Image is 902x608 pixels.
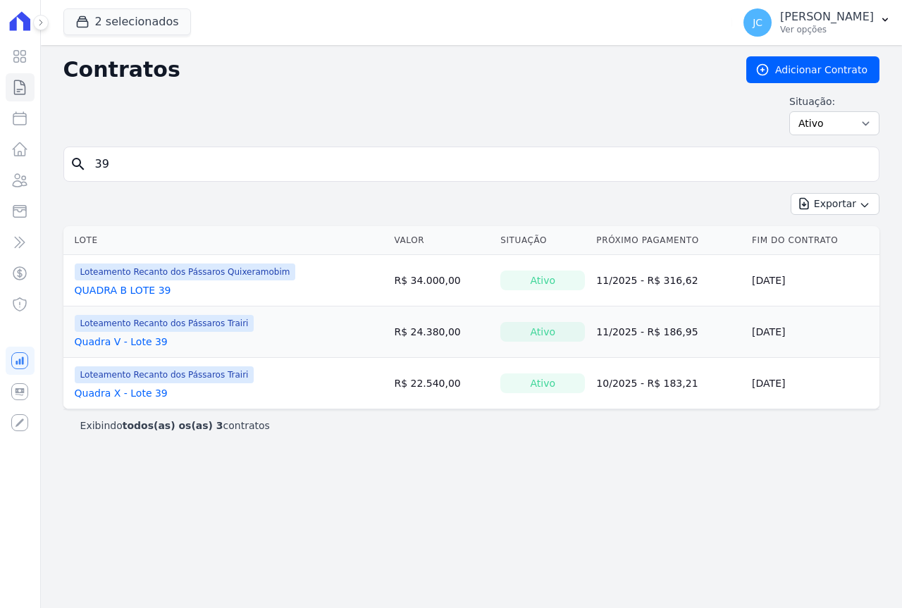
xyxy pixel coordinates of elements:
a: 10/2025 - R$ 183,21 [596,378,698,389]
label: Situação: [789,94,879,108]
td: [DATE] [746,255,879,306]
td: [DATE] [746,306,879,358]
div: Ativo [500,271,585,290]
span: JC [753,18,762,27]
button: Exportar [791,193,879,215]
button: 2 selecionados [63,8,191,35]
b: todos(as) os(as) 3 [123,420,223,431]
td: R$ 24.380,00 [388,306,495,358]
p: Ver opções [780,24,874,35]
div: Ativo [500,322,585,342]
span: Loteamento Recanto dos Pássaros Trairi [75,315,254,332]
a: QUADRA B LOTE 39 [75,283,171,297]
p: [PERSON_NAME] [780,10,874,24]
a: Quadra X - Lote 39 [75,386,168,400]
th: Lote [63,226,389,255]
p: Exibindo contratos [80,418,270,433]
a: 11/2025 - R$ 186,95 [596,326,698,337]
button: JC [PERSON_NAME] Ver opções [732,3,902,42]
td: R$ 34.000,00 [388,255,495,306]
input: Buscar por nome do lote [87,150,873,178]
th: Próximo Pagamento [591,226,746,255]
i: search [70,156,87,173]
th: Fim do Contrato [746,226,879,255]
th: Valor [388,226,495,255]
span: Loteamento Recanto dos Pássaros Quixeramobim [75,263,296,280]
div: Ativo [500,373,585,393]
th: Situação [495,226,591,255]
a: Quadra V - Lote 39 [75,335,168,349]
td: [DATE] [746,358,879,409]
a: 11/2025 - R$ 316,62 [596,275,698,286]
h2: Contratos [63,57,724,82]
a: Adicionar Contrato [746,56,879,83]
span: Loteamento Recanto dos Pássaros Trairi [75,366,254,383]
td: R$ 22.540,00 [388,358,495,409]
